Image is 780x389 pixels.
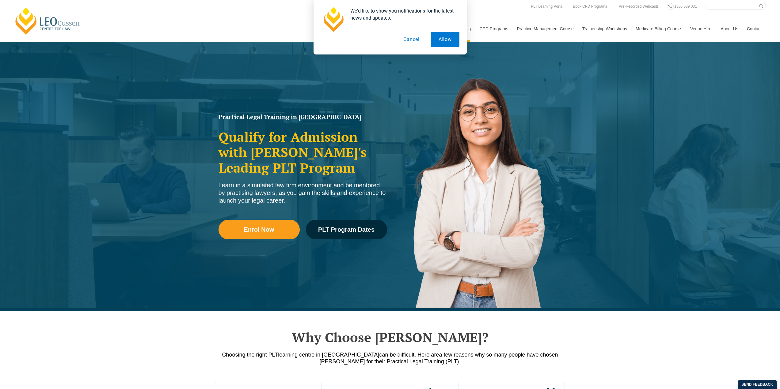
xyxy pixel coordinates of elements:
button: Allow [431,32,459,47]
h2: Why Choose [PERSON_NAME]? [215,330,565,345]
div: Learn in a simulated law firm environment and be mentored by practising lawyers, as you gain the ... [219,181,387,204]
span: Choosing the right PLT [222,352,278,358]
img: notification icon [321,7,345,32]
span: learning centre in [GEOGRAPHIC_DATA] [278,352,379,358]
h1: Practical Legal Training in [GEOGRAPHIC_DATA] [219,114,387,120]
a: PLT Program Dates [306,220,387,239]
button: Cancel [396,32,427,47]
span: PLT Program Dates [318,226,375,233]
span: Enrol Now [244,226,274,233]
div: We'd like to show you notifications for the latest news and updates. [345,7,459,21]
span: can be difficult. Here are [379,352,439,358]
h2: Qualify for Admission with [PERSON_NAME]'s Leading PLT Program [219,129,387,175]
a: Enrol Now [219,220,300,239]
p: a few reasons why so many people have chosen [PERSON_NAME] for their Practical Legal Training (PLT). [215,351,565,365]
